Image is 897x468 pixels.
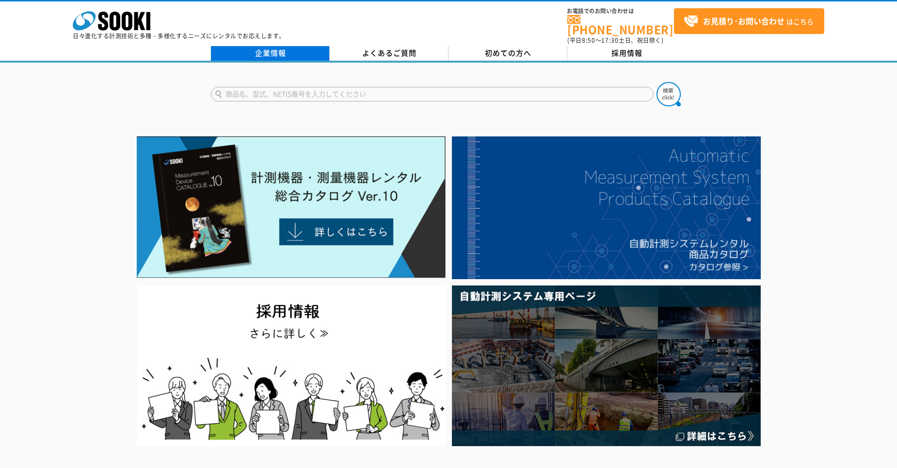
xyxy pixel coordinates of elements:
span: 17:30 [601,36,619,45]
a: 採用情報 [567,46,686,61]
input: 商品名、型式、NETIS番号を入力してください [211,87,654,101]
span: お電話でのお問い合わせは [567,8,674,14]
a: お見積り･お問い合わせはこちら [674,8,824,34]
span: 8:50 [582,36,595,45]
span: (平日 ～ 土日、祝日除く) [567,36,663,45]
p: 日々進化する計測技術と多種・多様化するニーズにレンタルでお応えします。 [73,33,285,39]
a: 企業情報 [211,46,330,61]
img: Catalog Ver10 [137,136,446,278]
img: btn_search.png [657,82,681,106]
img: SOOKI recruit [137,285,446,446]
span: 初めての方へ [485,48,531,58]
span: はこちら [684,14,814,29]
a: 初めての方へ [448,46,567,61]
a: [PHONE_NUMBER] [567,15,674,35]
strong: お見積り･お問い合わせ [703,15,785,27]
img: 自動計測システムカタログ [452,136,761,279]
img: 自動計測システム専用ページ [452,285,761,446]
a: よくあるご質問 [330,46,448,61]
